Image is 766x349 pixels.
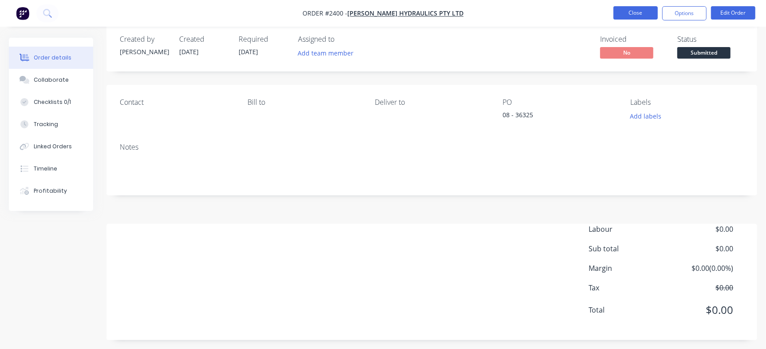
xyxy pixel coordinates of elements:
div: Collaborate [34,76,69,84]
div: Linked Orders [34,143,72,151]
img: Factory [16,7,29,20]
button: Close [613,6,658,20]
div: Timeline [34,165,57,173]
span: $0.00 [668,224,733,234]
span: Labour [589,224,668,234]
span: Margin [589,263,668,274]
span: $0.00 ( 0.00 %) [668,263,733,274]
div: Assigned to [298,35,387,44]
span: [DATE] [239,48,258,56]
button: Linked Orders [9,135,93,158]
div: PO [503,98,616,107]
button: Profitability [9,180,93,202]
span: Tax [589,282,668,293]
div: Deliver to [375,98,489,107]
button: Add team member [293,47,358,59]
span: Sub total [589,243,668,254]
button: Timeline [9,158,93,180]
span: [DATE] [179,48,199,56]
button: Add labels [625,110,666,122]
span: Total [589,305,668,315]
div: Checklists 0/1 [34,98,71,106]
button: Checklists 0/1 [9,91,93,113]
span: $0.00 [668,302,733,318]
a: [PERSON_NAME] Hydraulics Pty Ltd [347,9,464,18]
div: Order details [34,54,71,62]
div: Created by [120,35,169,44]
span: $0.00 [668,243,733,254]
div: Contact [120,98,233,107]
button: Edit Order [711,6,755,20]
button: Add team member [298,47,358,59]
div: Required [239,35,287,44]
div: Profitability [34,187,67,195]
button: Collaborate [9,69,93,91]
span: $0.00 [668,282,733,293]
div: [PERSON_NAME] [120,47,169,56]
div: Status [677,35,744,44]
div: Bill to [247,98,361,107]
div: Notes [120,143,744,151]
button: Submitted [677,47,731,60]
span: No [600,47,653,58]
span: Submitted [677,47,731,58]
button: Order details [9,47,93,69]
div: Created [179,35,228,44]
button: Options [662,6,707,20]
button: Tracking [9,113,93,135]
div: 08 - 36325 [503,110,613,123]
div: Labels [630,98,744,107]
div: Invoiced [600,35,667,44]
span: Order #2400 - [302,9,347,18]
div: Tracking [34,120,58,128]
